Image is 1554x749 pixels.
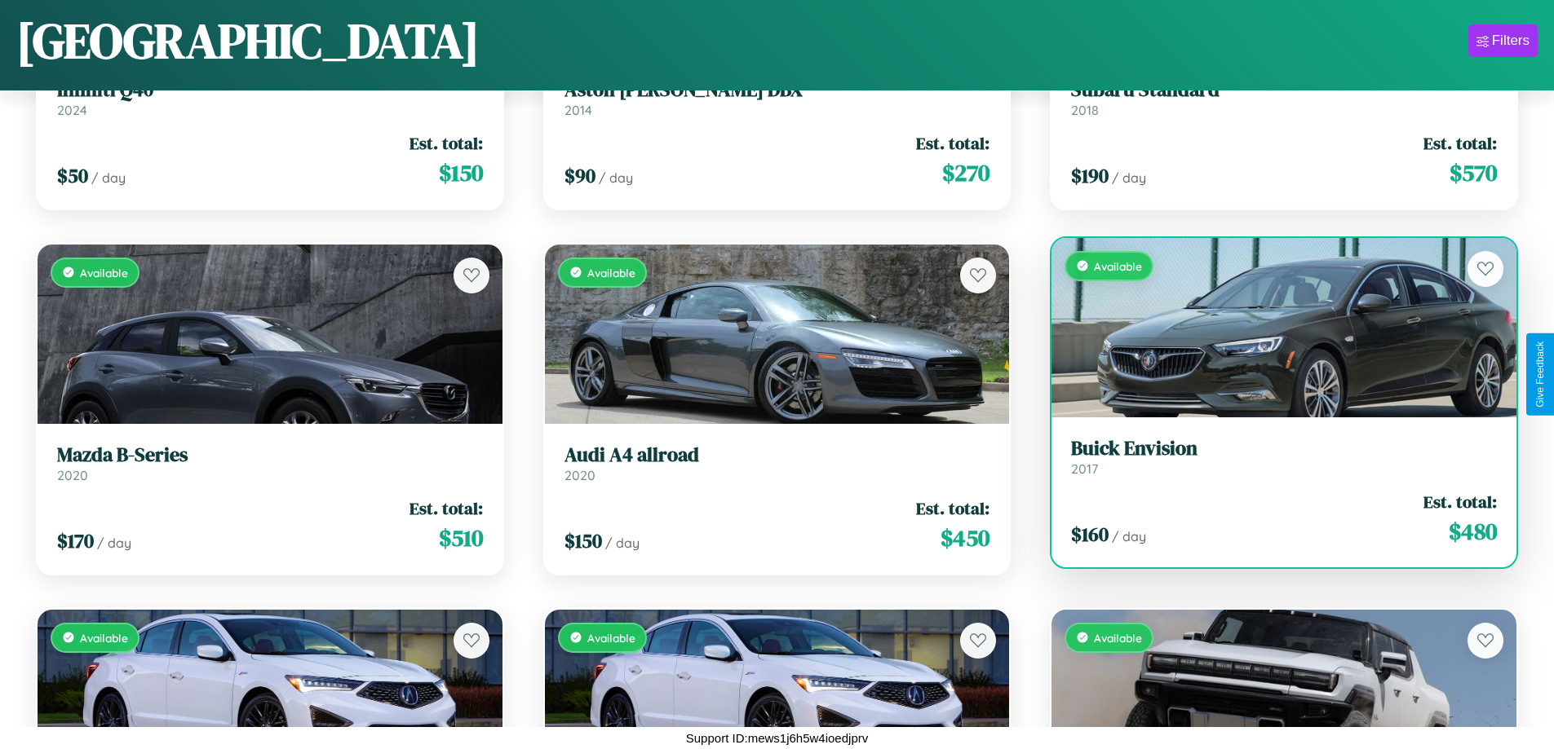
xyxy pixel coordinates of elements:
[410,131,483,155] span: Est. total:
[1492,33,1530,49] div: Filters
[1071,521,1109,548] span: $ 160
[1071,460,1098,477] span: 2017
[57,443,483,483] a: Mazda B-Series2020
[1450,156,1497,189] span: $ 570
[1112,170,1146,186] span: / day
[564,102,592,118] span: 2014
[57,78,483,102] h3: Infiniti Q40
[941,522,990,554] span: $ 450
[1094,259,1142,273] span: Available
[1071,437,1497,460] h3: Buick Envision
[57,443,483,467] h3: Mazda B-Series
[97,535,131,551] span: / day
[564,527,602,554] span: $ 150
[80,266,128,280] span: Available
[410,496,483,520] span: Est. total:
[1468,24,1538,57] button: Filters
[439,522,483,554] span: $ 510
[942,156,990,189] span: $ 270
[91,170,126,186] span: / day
[587,266,635,280] span: Available
[57,162,88,189] span: $ 50
[916,131,990,155] span: Est. total:
[1534,341,1546,408] div: Give Feedback
[564,443,990,467] h3: Audi A4 allroad
[1449,515,1497,548] span: $ 480
[1071,78,1497,102] h3: Subaru Standard
[1423,131,1497,155] span: Est. total:
[916,496,990,520] span: Est. total:
[1112,528,1146,544] span: / day
[599,170,633,186] span: / day
[587,631,635,645] span: Available
[1071,102,1099,118] span: 2018
[1423,490,1497,513] span: Est. total:
[1071,78,1497,118] a: Subaru Standard2018
[439,156,483,189] span: $ 150
[57,527,94,554] span: $ 170
[57,78,483,118] a: Infiniti Q402024
[564,78,990,118] a: Aston [PERSON_NAME] DBX2014
[605,535,640,551] span: / day
[1094,631,1142,645] span: Available
[1071,162,1109,189] span: $ 190
[57,467,88,483] span: 2020
[57,102,87,118] span: 2024
[564,443,990,483] a: Audi A4 allroad2020
[1071,437,1497,477] a: Buick Envision2017
[686,727,868,749] p: Support ID: mews1j6h5w4ioedjprv
[564,162,595,189] span: $ 90
[564,78,990,102] h3: Aston [PERSON_NAME] DBX
[564,467,595,483] span: 2020
[16,7,480,74] h1: [GEOGRAPHIC_DATA]
[80,631,128,645] span: Available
